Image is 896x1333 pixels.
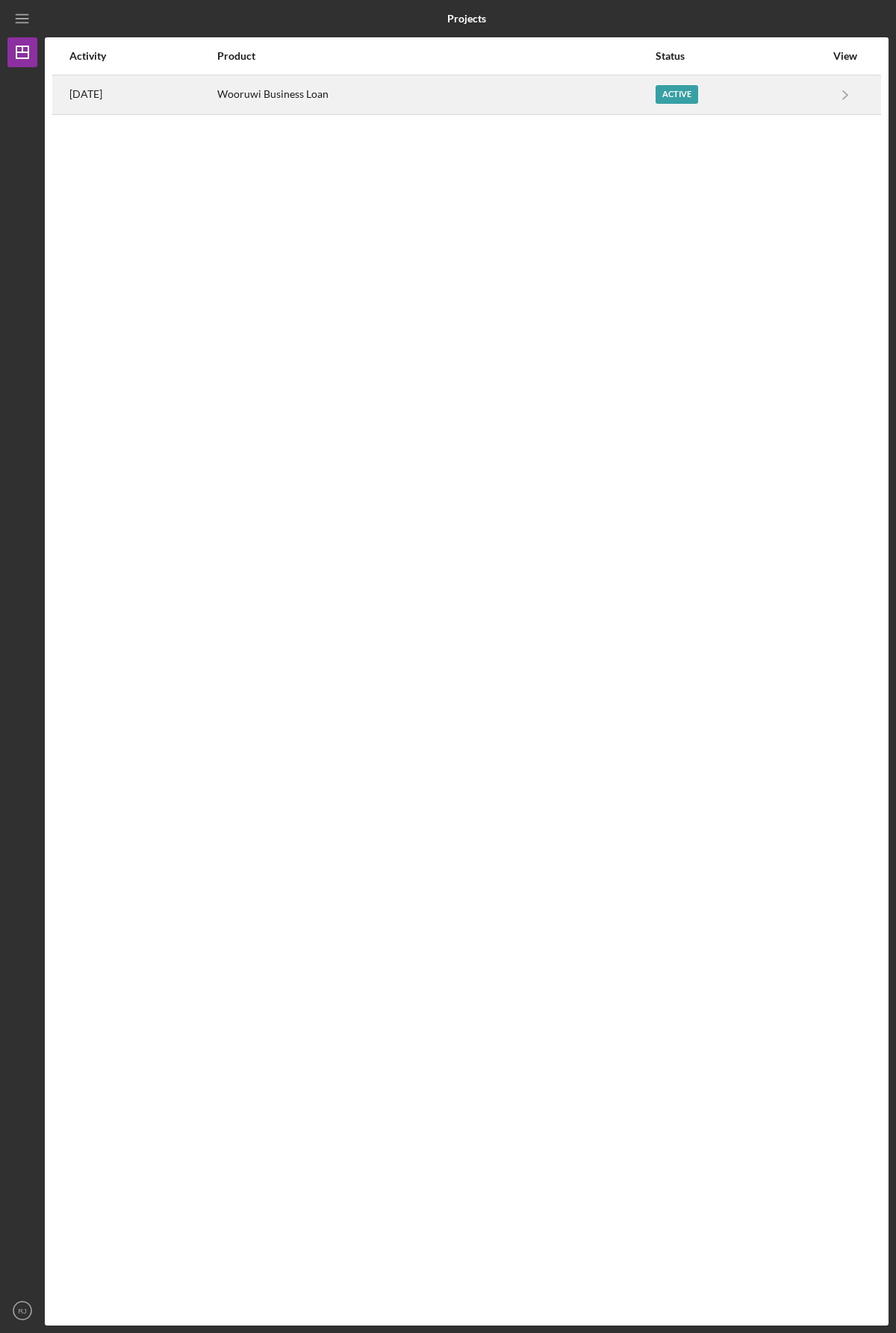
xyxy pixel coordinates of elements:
[69,88,102,100] time: 2025-02-27 16:30
[7,1296,37,1326] button: RJ
[217,76,654,114] div: Wooruwi Business Loan
[656,50,825,62] div: Status
[69,50,216,62] div: Activity
[447,13,486,25] b: Projects
[827,50,864,62] div: View
[656,85,698,104] div: Active
[18,1307,27,1315] text: RJ
[217,50,654,62] div: Product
